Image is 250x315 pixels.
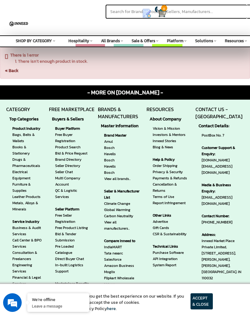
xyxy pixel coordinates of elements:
strong: Top Categories [9,116,46,122]
a: Seller Chat [55,169,92,175]
a: SELLER LOGIN [155,46,180,52]
a: In-built Logistics Support [55,262,92,274]
a: Bosch [104,157,141,163]
strong: Compare Inneed to [104,238,141,244]
span: - MORE ON [DOMAIN_NAME] - [87,88,163,97]
strong: Buyer Platform [55,125,92,132]
a: Report Infringement [153,200,189,206]
span: 0 [161,5,167,11]
a: View all brands.. [104,176,141,182]
strong: Product Industry [12,125,43,132]
a: my Quotes [141,6,157,20]
a: Purchase Software [153,250,189,256]
span: PostBox No. 7 [202,132,244,138]
a: Furniture & Supplies [12,181,43,194]
a: Direct Buyer Chat [55,256,92,262]
a: POST TENDER [78,46,103,52]
div: We're offline [32,296,85,302]
a: Free Product Listing [55,225,92,231]
span: [EMAIL_ADDRESS][DOMAIN_NAME] [202,182,244,207]
strong: Marketplace Benefits [55,281,92,287]
a: Investors & Mentors [153,132,189,138]
strong: Buyers & Sellers [52,116,95,122]
a: Bosch [104,169,141,176]
strong: Seller Platform [55,206,92,212]
a: Bosch [104,145,141,151]
a: Cart 0 [157,6,160,20]
article: ACCEPT & CLOSE [191,293,213,309]
a: Drugs & Pharmaceuticals [12,156,43,169]
a: Books & Stationery [12,144,43,156]
a: Bid & Price Request [55,150,92,156]
a: Seller Directory [55,163,92,169]
p: There is 1 error [5,52,245,58]
a: Bid & Tender Submission [55,231,92,243]
a: Business & Audit Services [12,225,43,237]
img: Show My Quotes [142,9,151,18]
a: Havells [104,151,141,157]
a: QC & Logistic Services [55,187,92,200]
a: Product Search [55,144,92,150]
a: System Report [153,262,189,268]
span: Sale & Offers [132,38,155,44]
span: SHOP BY CATEGORY [16,38,52,44]
a: Brand Directory [55,156,92,163]
a: Financial & Legal Services [12,274,43,287]
a: Carbon Neutrality [104,213,141,219]
a: API Integration [153,256,189,262]
a: Terms of Use [153,194,189,200]
strong: Help & Policy [153,156,189,163]
strong: Customer Support & Enquiry: [202,145,244,157]
a: Engineering Services [12,262,43,274]
a: Climate Change [104,200,141,207]
a: Free Seller Registration [55,212,92,225]
span: Platform [167,38,183,44]
strong: Technical Links [153,243,189,250]
a: Udaan [104,281,141,287]
a: Free Buyer Registration [55,132,92,144]
a: Pre Loaded Catalogue [55,243,92,256]
a: Inneed Stories [153,138,189,144]
a: Payments & Refunds [153,175,189,181]
strong: Contact Details: [199,123,247,129]
span: [DOMAIN_NAME][EMAIL_ADDRESS][DOMAIN_NAME] [202,145,244,176]
a: Multi Company Account [55,175,92,187]
span: [PHONE_NUMBER] [202,213,244,225]
a: View all manufacturers.. [104,219,141,232]
a: Leather Products [12,194,43,200]
strong: Brand Master [104,132,141,138]
p: Leave a message [32,303,85,309]
a: here [107,305,116,312]
strong: About Company [150,116,192,122]
input: Search for Brands, Products, Sellers, Manufacturers... [106,5,247,19]
img: Inneed.Market [8,16,29,32]
span: Solutions [195,38,213,44]
a: Amul [104,138,141,145]
img: Cart [157,8,167,18]
a: IndiaMART [104,244,141,250]
a: Cancellation & Returns [153,181,189,194]
a: Privacy & Security [153,169,189,175]
article: We use cookies to ensure you get the best experience on our website. If you continue on this page... [37,293,191,312]
strong: Master Information [101,123,144,129]
strong: Contact Number: [202,213,244,219]
div: RESOURCES [147,106,195,274]
span: Resources [225,38,244,44]
a: « Back [5,67,19,74]
a: Advertise [153,218,189,225]
a: CSR & Sustainability [153,231,189,237]
a: Call Center & BPO Services [12,237,43,250]
strong: Other Links [153,212,189,218]
strong: Address: [202,232,244,238]
a: Metals, Alloys & Minerals [12,200,43,212]
a: Order Shipping [153,163,189,169]
a: Salesforce [104,256,141,263]
a: Electrical Equipment [12,169,43,181]
div: BRANDS & MANUFACTURERS [98,106,147,294]
a: Tata nexarc [104,250,141,256]
strong: Media & Business Enquiry: [202,182,244,194]
li: There isn't enough product in stock. [18,58,245,65]
a: Global Warming [104,207,141,213]
a: JOBS PORTAL [116,46,141,52]
a: Vision & Mission [153,125,189,132]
